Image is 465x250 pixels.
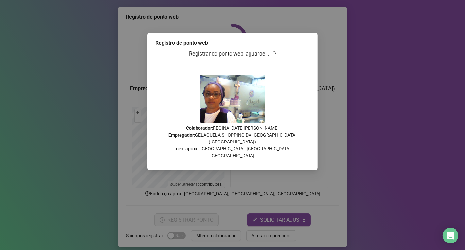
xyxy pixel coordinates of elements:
h3: Registrando ponto web, aguarde... [155,50,310,58]
img: Z [200,75,265,123]
strong: Colaborador [186,125,212,131]
strong: Empregador [168,132,194,138]
span: loading [270,51,276,56]
p: : REGINA [DATE][PERSON_NAME] : GELAGUELA SHOPPING DA [GEOGRAPHIC_DATA] ([GEOGRAPHIC_DATA]) Local ... [155,125,310,159]
div: Open Intercom Messenger [443,228,458,243]
div: Registro de ponto web [155,39,310,47]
